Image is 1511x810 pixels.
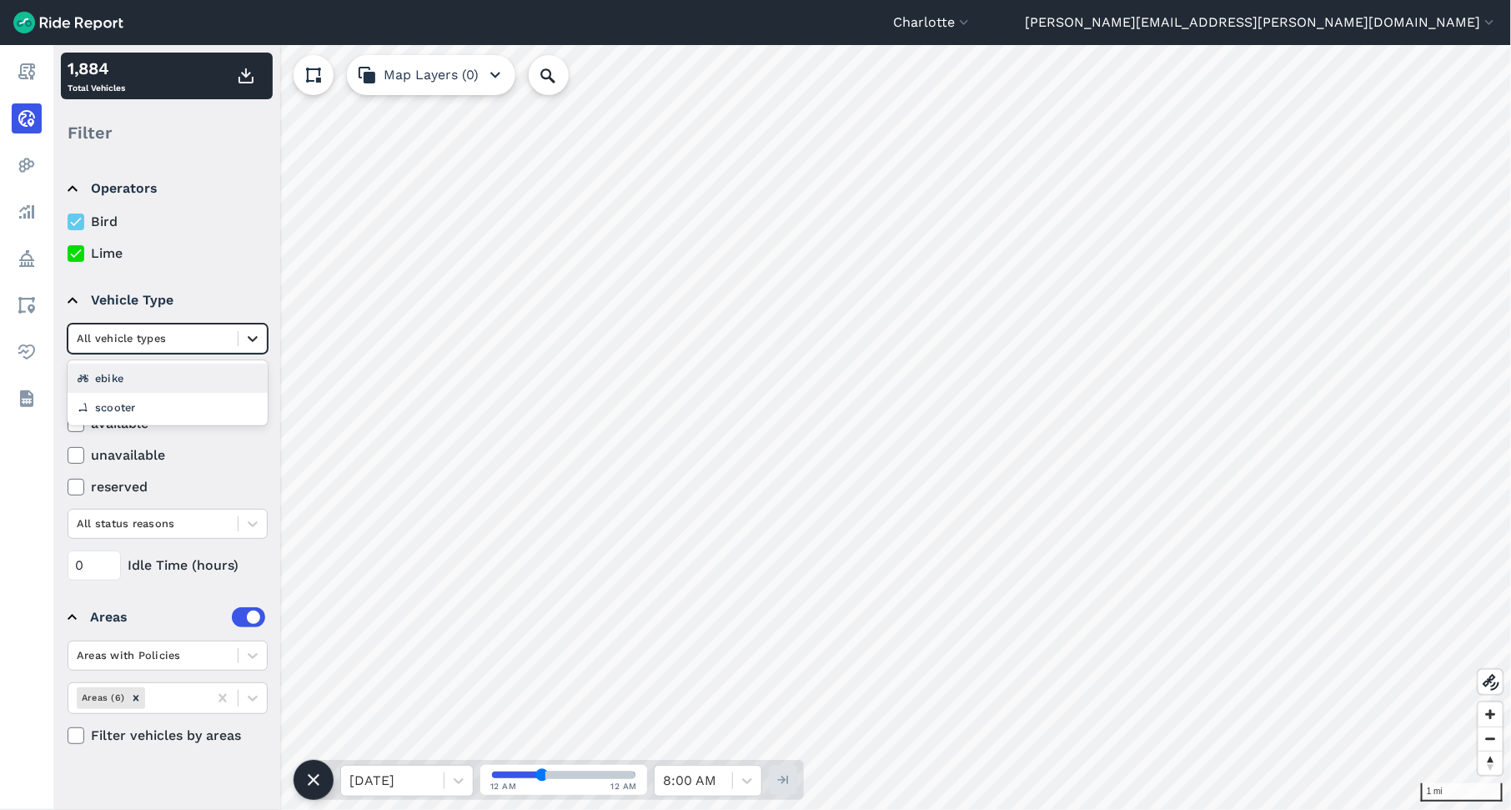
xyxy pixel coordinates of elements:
[1478,702,1503,727] button: Zoom in
[893,13,972,33] button: Charlotte
[127,687,145,708] div: Remove Areas (6)
[68,594,265,641] summary: Areas
[13,12,123,33] img: Ride Report
[68,56,125,96] div: Total Vehicles
[90,607,265,627] div: Areas
[68,726,268,746] label: Filter vehicles by areas
[68,212,268,232] label: Bird
[1478,727,1503,751] button: Zoom out
[1478,751,1503,775] button: Reset bearing to north
[12,57,42,87] a: Report
[68,477,268,497] label: reserved
[77,687,127,708] div: Areas (6)
[68,244,268,264] label: Lime
[68,56,125,81] div: 1,884
[68,445,268,465] label: unavailable
[61,107,273,158] div: Filter
[1025,13,1498,33] button: [PERSON_NAME][EMAIL_ADDRESS][PERSON_NAME][DOMAIN_NAME]
[68,393,268,422] div: scooter
[12,384,42,414] a: Datasets
[12,150,42,180] a: Heatmaps
[1421,783,1503,802] div: 1 mi
[611,780,638,792] span: 12 AM
[12,244,42,274] a: Policy
[529,55,595,95] input: Search Location or Vehicles
[68,551,268,581] div: Idle Time (hours)
[12,337,42,367] a: Health
[12,103,42,133] a: Realtime
[12,197,42,227] a: Analyze
[347,55,515,95] button: Map Layers (0)
[490,780,517,792] span: 12 AM
[68,277,265,324] summary: Vehicle Type
[68,364,268,393] div: ebike
[12,290,42,320] a: Areas
[68,165,265,212] summary: Operators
